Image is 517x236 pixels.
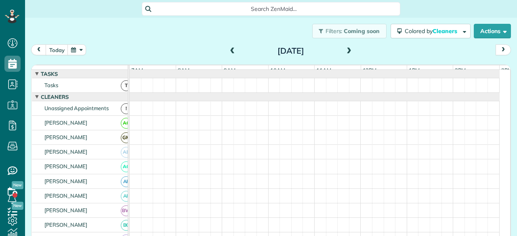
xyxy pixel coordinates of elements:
span: T [121,80,132,91]
span: 12pm [361,67,378,73]
button: today [46,44,68,55]
span: [PERSON_NAME] [43,207,89,213]
span: 8am [176,67,191,73]
span: Coming soon [344,27,380,35]
span: [PERSON_NAME] [43,163,89,169]
span: Cleaners [39,94,70,100]
span: Cleaners [433,27,458,35]
span: New [12,181,23,189]
span: 2pm [453,67,467,73]
span: AB [121,147,132,158]
button: Actions [474,24,511,38]
span: BW [121,205,132,216]
span: 3pm [500,67,514,73]
span: GM [121,132,132,143]
span: BC [121,220,132,231]
span: [PERSON_NAME] [43,178,89,184]
span: Colored by [405,27,460,35]
span: AC [121,161,132,172]
span: 1pm [407,67,421,73]
span: [PERSON_NAME] [43,148,89,155]
h2: [DATE] [240,46,341,55]
button: next [496,44,511,55]
span: Filters: [326,27,343,35]
span: [PERSON_NAME] [43,221,89,228]
span: 10am [269,67,287,73]
span: 9am [222,67,237,73]
span: 7am [130,67,145,73]
span: [PERSON_NAME] [43,192,89,199]
span: 11am [315,67,333,73]
span: [PERSON_NAME] [43,134,89,140]
span: [PERSON_NAME] [43,119,89,126]
span: Tasks [43,82,60,88]
span: ! [121,103,132,114]
span: AC [121,118,132,129]
span: AF [121,176,132,187]
button: prev [31,44,46,55]
span: Unassigned Appointments [43,105,110,111]
button: Colored byCleaners [391,24,471,38]
span: Tasks [39,71,59,77]
span: AF [121,191,132,202]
